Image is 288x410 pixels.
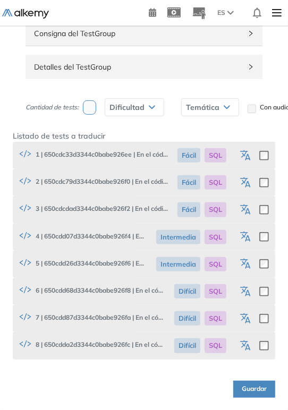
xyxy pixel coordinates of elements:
span: En el código existente vas a poder observar las tablas "student", "course" y "student-to-course" ... [17,175,168,190]
span: Cantidad de tests: [26,102,79,112]
span: Fácil [177,148,200,163]
img: Logo [2,9,49,19]
span: Dificultad [109,103,145,112]
img: arrow [227,11,234,15]
span: SQL [205,284,226,298]
span: Intermedia [156,230,200,244]
span: En el código existente vas a poder observar las tablas "student", "course" y "student-to-course" ... [17,202,168,217]
img: Menu [268,2,286,23]
span: Difícil [174,284,200,298]
span: right [248,30,254,37]
span: Intermedia [156,257,200,271]
span: Guardar [242,384,267,394]
span: SQL [205,202,226,217]
span: SQL [205,148,226,163]
span: En el código existente vas a poder observar las tablas "student", "course" y "student-to-course" ... [17,230,147,244]
div: Detalles del TestGroup [26,55,262,79]
span: En el código existente vas a poder observar las tablas "student", "course" y "student-to-course" ... [17,148,168,163]
span: Fácil [177,175,200,190]
span: SQL [205,338,226,353]
span: ES [217,8,225,18]
span: Difícil [174,338,200,353]
span: Consigna del TestGroup [34,28,241,39]
span: En el código existente vas a poder observar las tablas "student", "course" y "student-to-course" ... [17,311,165,326]
span: Temática [186,103,219,112]
span: Listado de tests a traducir [13,131,105,141]
span: SQL [205,311,226,326]
span: SQL [205,257,226,271]
span: En el código existente vas a poder observar las tablas "student", "course" y "student-to-course" ... [17,284,165,298]
span: SQL [205,230,226,244]
button: Guardar [233,381,275,398]
span: Difícil [174,311,200,326]
span: En el código existente vas a poder observar las tablas "student", "course" y "student-to-course" ... [17,257,147,271]
span: En el código existente vas a poder observar las tablas "student", "course" y "student-to-course" ... [17,338,165,353]
div: Consigna del TestGroup [26,21,262,46]
span: Detalles del TestGroup [34,61,241,73]
span: Fácil [177,202,200,217]
span: SQL [205,175,226,190]
span: right [248,64,254,70]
